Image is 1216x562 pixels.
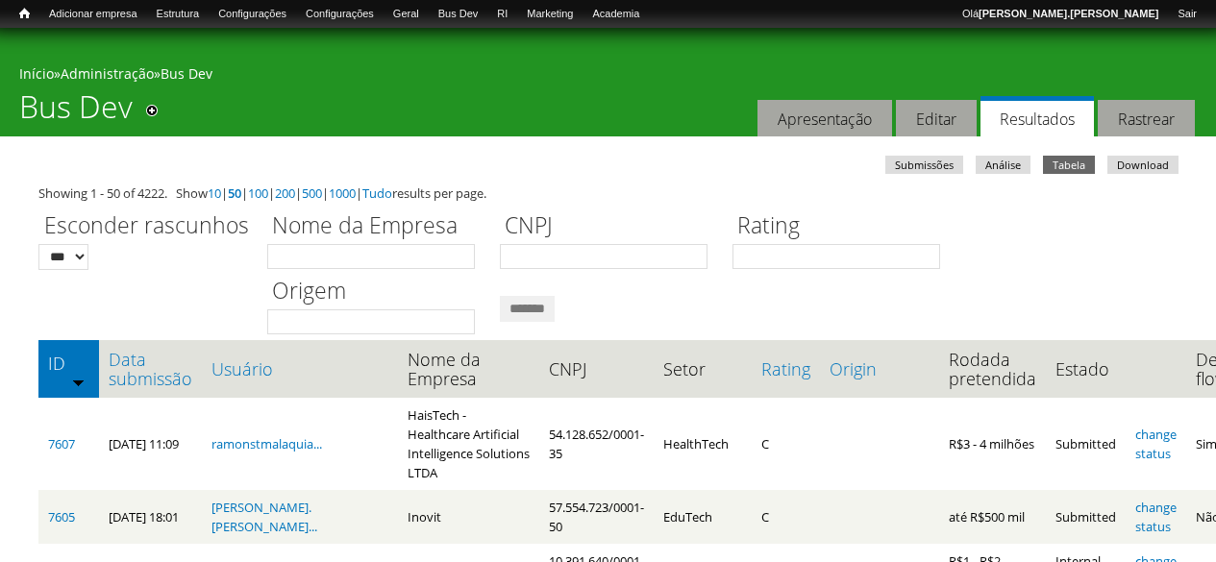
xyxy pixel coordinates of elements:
[99,398,202,490] td: [DATE] 11:09
[885,156,963,174] a: Submissões
[830,359,930,379] a: Origin
[48,435,75,452] a: 7607
[38,183,1178,203] div: Showing 1 - 50 of 4222. Show | | | | | | results per page.
[208,184,221,202] a: 10
[48,508,75,525] a: 7605
[39,5,147,24] a: Adicionar empresa
[953,5,1168,24] a: Olá[PERSON_NAME].[PERSON_NAME]
[732,209,953,244] label: Rating
[72,376,85,388] img: ordem crescente
[1168,5,1206,24] a: Sair
[939,398,1046,490] td: R$3 - 4 milhões
[517,5,583,24] a: Marketing
[19,88,133,136] h1: Bus Dev
[583,5,649,24] a: Academia
[1043,156,1095,174] a: Tabela
[38,209,255,244] label: Esconder rascunhos
[429,5,488,24] a: Bus Dev
[752,398,820,490] td: C
[1098,100,1195,137] a: Rastrear
[654,490,752,544] td: EduTech
[161,64,212,83] a: Bus Dev
[109,350,192,388] a: Data submissão
[362,184,392,202] a: Tudo
[539,340,654,398] th: CNPJ
[19,64,54,83] a: Início
[1135,426,1177,462] a: change status
[48,354,89,373] a: ID
[248,184,268,202] a: 100
[1046,490,1126,544] td: Submitted
[209,5,296,24] a: Configurações
[979,8,1158,19] strong: [PERSON_NAME].[PERSON_NAME]
[654,398,752,490] td: HealthTech
[211,359,388,379] a: Usuário
[939,340,1046,398] th: Rodada pretendida
[267,275,487,309] label: Origem
[19,64,1197,88] div: » »
[211,435,322,452] a: ramonstmalaquia...
[19,7,30,20] span: Início
[761,359,810,379] a: Rating
[896,100,977,137] a: Editar
[757,100,892,137] a: Apresentação
[976,156,1030,174] a: Análise
[147,5,210,24] a: Estrutura
[654,340,752,398] th: Setor
[296,5,384,24] a: Configurações
[980,96,1094,137] a: Resultados
[539,398,654,490] td: 54.128.652/0001-35
[500,209,720,244] label: CNPJ
[10,5,39,23] a: Início
[1046,340,1126,398] th: Estado
[398,340,539,398] th: Nome da Empresa
[275,184,295,202] a: 200
[61,64,154,83] a: Administração
[228,184,241,202] a: 50
[398,398,539,490] td: HaisTech - Healthcare Artificial Intelligence Solutions LTDA
[302,184,322,202] a: 500
[539,490,654,544] td: 57.554.723/0001-50
[487,5,517,24] a: RI
[99,490,202,544] td: [DATE] 18:01
[384,5,429,24] a: Geral
[211,499,317,535] a: [PERSON_NAME].[PERSON_NAME]...
[329,184,356,202] a: 1000
[1046,398,1126,490] td: Submitted
[267,209,487,244] label: Nome da Empresa
[398,490,539,544] td: Inovit
[1135,499,1177,535] a: change status
[752,490,820,544] td: C
[1107,156,1179,174] a: Download
[939,490,1046,544] td: até R$500 mil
